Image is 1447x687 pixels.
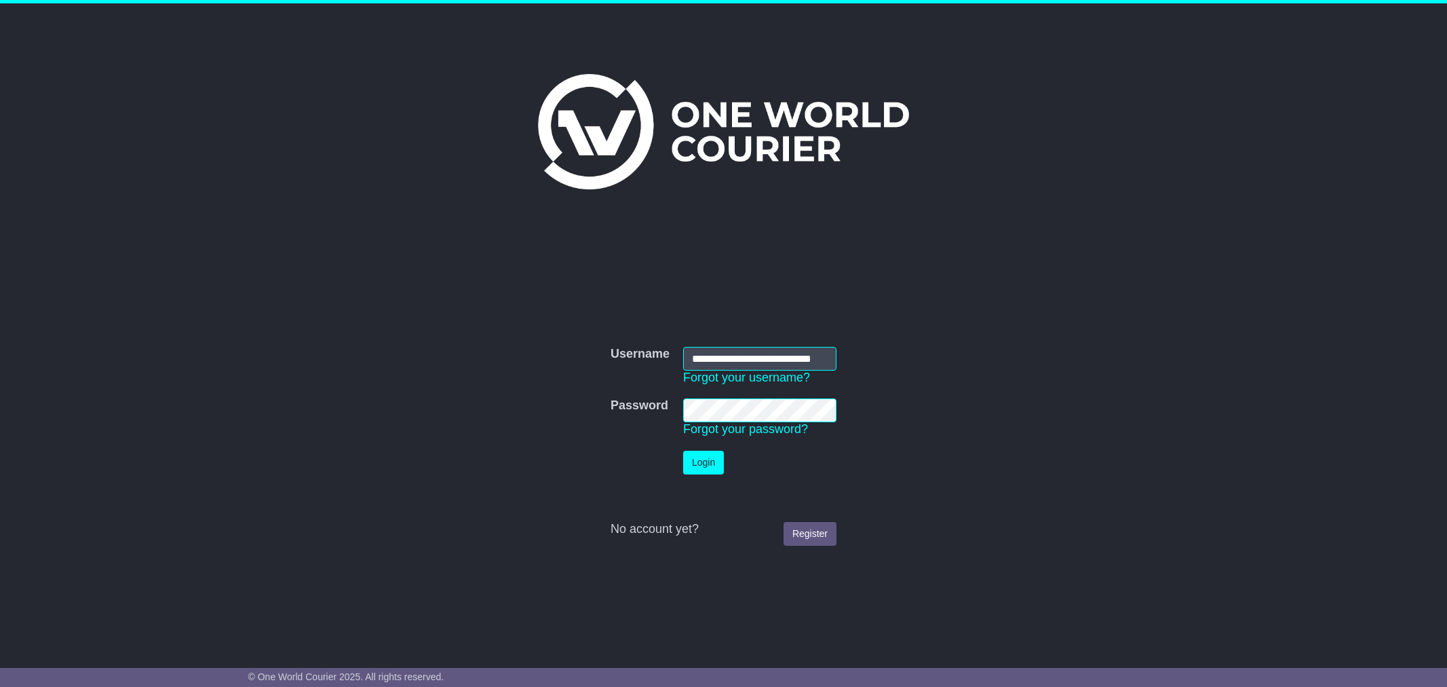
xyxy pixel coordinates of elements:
[611,398,668,413] label: Password
[248,671,444,682] span: © One World Courier 2025. All rights reserved.
[683,371,810,384] a: Forgot your username?
[611,522,836,537] div: No account yet?
[683,451,724,475] button: Login
[683,422,808,436] a: Forgot your password?
[611,347,670,362] label: Username
[784,522,836,546] a: Register
[538,74,908,189] img: One World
